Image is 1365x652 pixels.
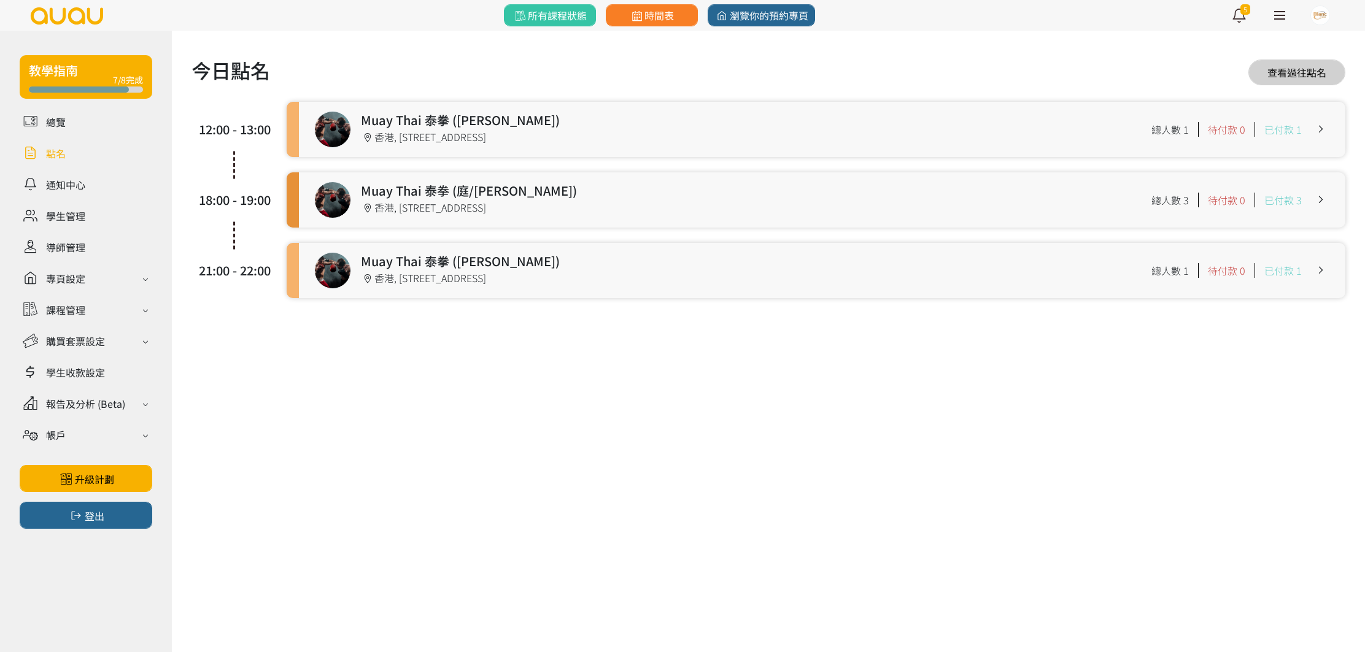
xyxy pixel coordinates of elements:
div: 課程管理 [46,302,85,317]
span: 5 [1240,4,1250,15]
div: 21:00 - 22:00 [198,261,271,280]
div: 帳戶 [46,428,66,442]
div: 12:00 - 13:00 [198,120,271,139]
a: 瀏覽你的預約專頁 [708,4,815,26]
span: 所有課程狀態 [512,8,587,23]
button: 登出 [20,502,152,529]
div: 18:00 - 19:00 [198,191,271,209]
div: 報告及分析 (Beta) [46,396,125,411]
a: 時間表 [606,4,698,26]
span: 時間表 [629,8,674,23]
div: 專頁設定 [46,271,85,286]
div: 購買套票設定 [46,334,105,348]
h1: 今日點名 [191,55,270,85]
a: 升級計劃 [20,465,152,492]
a: 查看過往點名 [1248,59,1345,85]
img: logo.svg [29,7,104,25]
a: 所有課程狀態 [504,4,596,26]
span: 瀏覽你的預約專頁 [714,8,808,23]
